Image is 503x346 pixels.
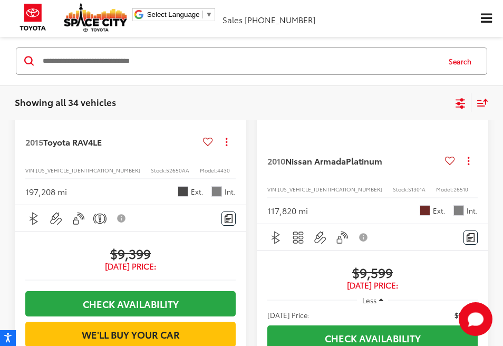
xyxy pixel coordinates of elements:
[267,185,278,193] span: VIN:
[436,185,453,193] span: Model:
[25,291,236,316] a: Check Availability
[267,310,309,320] span: [DATE] Price:
[93,136,102,148] span: LE
[72,212,85,225] img: Keyless Entry
[217,132,236,151] button: Actions
[454,94,467,110] button: Select filters
[25,245,236,261] span: $9,399
[346,155,382,167] span: Platinum
[200,166,217,174] span: Model:
[217,166,230,174] span: 4430
[178,186,188,197] span: Magnetic Gray Met.
[468,157,469,165] span: dropdown dots
[471,93,488,112] button: Select sort value
[25,166,36,174] span: VIN:
[36,166,140,174] span: [US_VEHICLE_IDENTIFICATION_NUMBER]
[267,264,478,280] span: $9,599
[225,214,233,223] img: Comments
[420,205,430,216] span: Tuscan Sun
[225,187,236,197] span: Int.
[147,11,200,18] span: Select Language
[50,212,63,225] img: Aux Input
[191,187,204,197] span: Ext.
[463,230,478,245] button: Comments
[151,166,166,174] span: Stock:
[206,11,212,18] span: ▼
[221,212,236,226] button: Comments
[453,185,468,193] span: 26510
[25,136,43,148] span: 2015
[285,155,346,167] span: Nissan Armada
[15,95,116,108] span: Showing all 34 vehicles
[223,14,243,25] span: Sales
[113,207,131,229] button: View Disclaimer
[25,136,199,148] a: 2015Toyota RAV4LE
[267,205,308,217] div: 117,820 mi
[454,310,478,320] span: $9,599
[202,11,203,18] span: ​
[27,212,41,225] img: Bluetooth®
[357,291,389,310] button: Less
[42,49,439,74] input: Search by Make, Model, or Keyword
[267,280,478,291] span: [DATE] Price:
[93,212,107,225] img: Emergency Brake Assist
[269,231,283,244] img: Bluetooth®
[25,186,67,198] div: 197,208 mi
[278,185,382,193] span: [US_VEHICLE_IDENTIFICATION_NUMBER]
[433,206,446,216] span: Ext.
[64,3,127,32] img: Space City Toyota
[267,155,285,167] span: 2010
[147,11,212,18] a: Select Language​
[459,302,492,336] svg: Start Chat
[362,295,376,305] span: Less
[459,302,492,336] button: Toggle Chat Window
[439,48,487,74] button: Search
[43,136,93,148] span: Toyota RAV4
[453,205,464,216] span: Charcoal
[211,186,222,197] span: Gray
[355,226,373,248] button: View Disclaimer
[408,185,425,193] span: S1301A
[335,231,349,244] img: Keyless Entry
[25,261,236,272] span: [DATE] Price:
[245,14,315,25] span: [PHONE_NUMBER]
[314,231,327,244] img: Aux Input
[292,231,305,244] img: 3rd Row Seating
[467,206,478,216] span: Int.
[467,233,475,242] img: Comments
[226,138,227,146] span: dropdown dots
[393,185,408,193] span: Stock:
[267,155,441,167] a: 2010Nissan ArmadaPlatinum
[459,151,478,170] button: Actions
[166,166,189,174] span: 52650AA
